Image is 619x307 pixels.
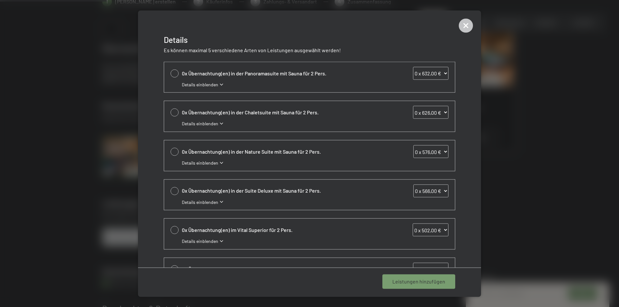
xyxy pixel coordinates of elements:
span: Details einblenden [182,238,218,245]
span: 0x Übernachtung(en) in der Panoramasuite mit Sauna für 2 Pers. [182,70,382,77]
p: Es können maximal 5 verschiedene Arten von Leistungen ausgewählt werden! [164,46,455,53]
span: 0x Übernachtung(en) in der Chaletsuite mit Sauna für 2 Pers. [182,109,382,116]
span: 0x Übernachtung(en) in der Nature Suite mit Sauna für 2 Pers. [182,148,382,155]
span: Details einblenden [182,199,218,205]
span: Details einblenden [182,160,218,166]
span: 0x Übernachtung(en) in der Suite Deluxe mit Sauna für 2 Pers. [182,187,382,194]
span: 0x Übernachtung(en) im Vital Superior für 2 Pers. [182,226,382,234]
span: Leistungen hinzufügen [392,278,445,285]
span: Details einblenden [182,120,218,127]
span: Details [164,34,188,44]
span: 0x Übernachtung(en) im Zimmer Junior für 2 Pers. [182,265,382,273]
span: Details einblenden [182,81,218,88]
